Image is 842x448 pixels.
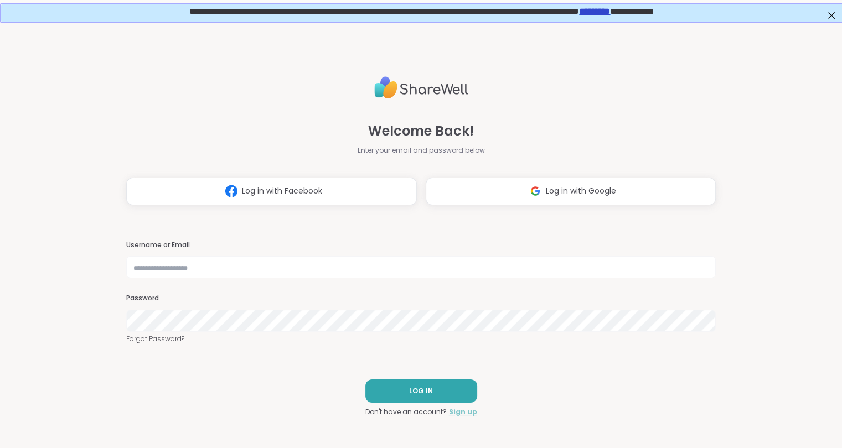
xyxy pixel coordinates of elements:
span: Log in with Facebook [242,185,322,197]
img: ShareWell Logomark [525,181,546,201]
span: Don't have an account? [365,407,447,417]
button: LOG IN [365,379,477,403]
button: Log in with Google [426,178,716,205]
span: Log in with Google [546,185,616,197]
span: Welcome Back! [368,121,474,141]
span: LOG IN [409,386,433,396]
a: Sign up [449,407,477,417]
span: Enter your email and password below [358,145,485,155]
img: ShareWell Logomark [221,181,242,201]
img: ShareWell Logo [374,72,468,103]
button: Log in with Facebook [126,178,416,205]
h3: Username or Email [126,241,716,250]
h3: Password [126,294,716,303]
a: Forgot Password? [126,334,716,344]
